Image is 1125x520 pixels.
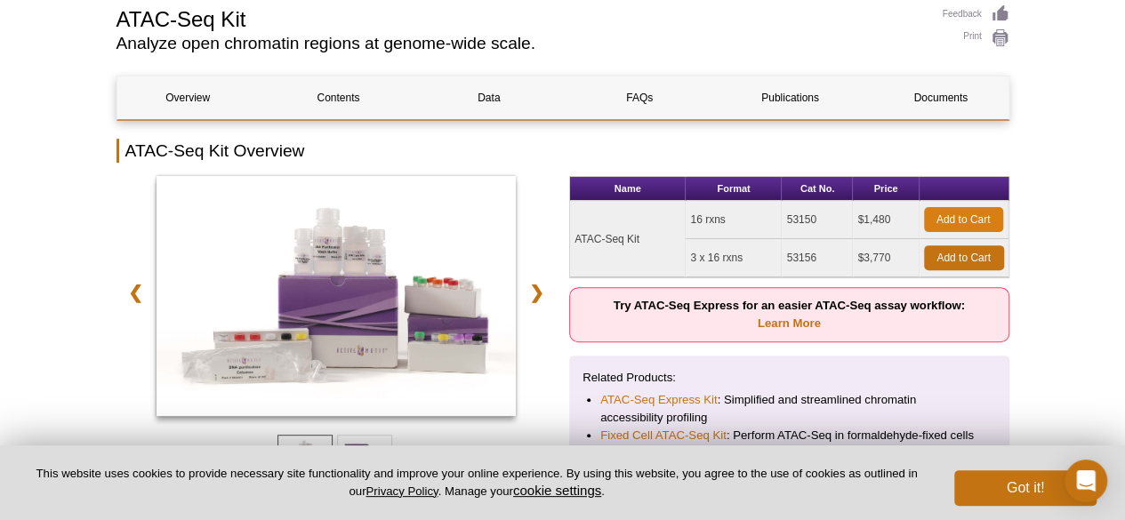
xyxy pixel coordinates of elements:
img: ATAC-Seq Kit [157,176,517,416]
p: Related Products: [583,369,996,387]
th: Name [570,177,686,201]
a: Data [418,76,559,119]
a: Add to Cart [924,207,1003,232]
td: $1,480 [853,201,919,239]
h2: Analyze open chromatin regions at genome-wide scale. [117,36,925,52]
button: Got it! [954,470,1097,506]
a: Learn More [758,316,821,330]
div: Open Intercom Messenger [1065,460,1107,502]
th: Cat No. [782,177,853,201]
h1: ATAC-Seq Kit [117,4,925,31]
td: 16 rxns [686,201,782,239]
td: 53150 [782,201,853,239]
td: ATAC-Seq Kit [570,201,686,277]
button: cookie settings [513,483,601,498]
li: : Perform ATAC-Seq in formaldehyde-fixed cells [600,427,978,444]
a: Overview [117,76,259,119]
a: Documents [870,76,1011,119]
a: Publications [719,76,861,119]
a: ❯ [518,272,556,313]
strong: Try ATAC-Seq Express for an easier ATAC-Seq assay workflow: [614,299,965,330]
p: This website uses cookies to provide necessary site functionality and improve your online experie... [28,466,925,500]
a: Fixed Cell ATAC-Seq Kit [600,427,727,444]
th: Price [853,177,919,201]
a: Feedback [943,4,1009,24]
td: 53156 [782,239,853,277]
td: $3,770 [853,239,919,277]
a: Print [943,28,1009,48]
a: FAQs [568,76,710,119]
td: 3 x 16 rxns [686,239,782,277]
a: Add to Cart [924,245,1004,270]
a: Contents [268,76,409,119]
h2: ATAC-Seq Kit Overview [117,139,1009,163]
a: ATAC-Seq Express Kit [600,391,717,409]
a: Privacy Policy [366,484,438,498]
a: ❮ [117,272,155,313]
th: Format [686,177,782,201]
a: ATAC-Seq Kit [157,176,517,421]
li: : Simplified and streamlined chromatin accessibility profiling [600,391,978,427]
